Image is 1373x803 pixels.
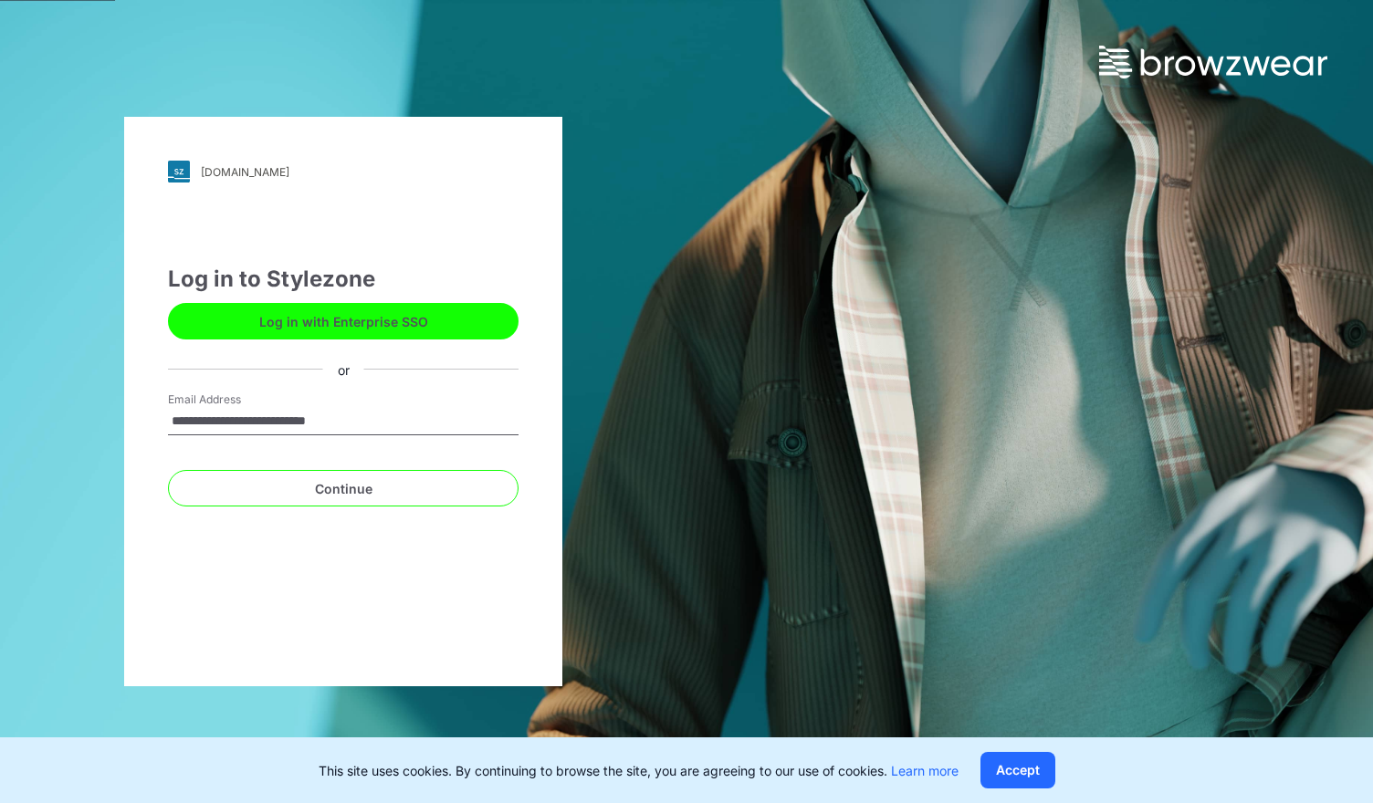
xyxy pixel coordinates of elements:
button: Continue [168,470,519,506]
label: Email Address [168,391,296,408]
img: svg+xml;base64,PHN2ZyB3aWR0aD0iMjgiIGhlaWdodD0iMjgiIHZpZXdCb3g9IjAgMCAyOCAyOCIgZmlsbD0ibm9uZSIgeG... [168,161,190,182]
button: Accept [980,752,1055,788]
img: browzwear-logo.73288ffb.svg [1099,46,1327,78]
div: Log in to Stylezone [168,263,519,296]
a: [DOMAIN_NAME] [168,161,519,182]
button: Log in with Enterprise SSO [168,303,519,339]
div: [DOMAIN_NAME] [201,165,289,179]
p: This site uses cookies. By continuing to browse the site, you are agreeing to our use of cookies. [319,761,959,780]
div: or [323,360,364,379]
a: Learn more [891,763,959,778]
